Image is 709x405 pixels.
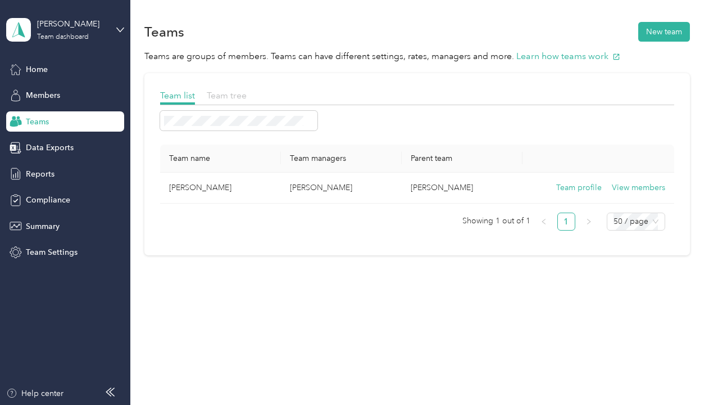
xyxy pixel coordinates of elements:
[207,90,247,101] span: Team tree
[290,182,393,194] p: [PERSON_NAME]
[556,182,602,194] button: Team profile
[402,145,522,173] th: Parent team
[516,49,620,64] button: Learn how teams work
[144,49,690,64] p: Teams are groups of members. Teams can have different settings, rates, managers and more.
[557,213,575,231] li: 1
[160,173,281,204] td: Shane Walden
[281,145,402,173] th: Team managers
[37,18,107,30] div: [PERSON_NAME]
[26,168,54,180] span: Reports
[26,116,49,128] span: Teams
[540,218,547,225] span: left
[612,182,665,194] button: View members
[26,194,70,206] span: Compliance
[580,213,598,231] li: Next Page
[26,64,48,75] span: Home
[26,89,60,101] span: Members
[26,142,74,154] span: Data Exports
[558,213,575,230] a: 1
[462,213,530,229] span: Showing 1 out of 1
[585,218,592,225] span: right
[613,213,658,230] span: 50 / page
[37,34,89,40] div: Team dashboard
[6,388,63,399] button: Help center
[160,90,195,101] span: Team list
[402,173,522,204] td: Matt Mumme
[26,246,78,258] span: Team Settings
[144,26,184,38] h1: Teams
[646,342,709,405] iframe: Everlance-gr Chat Button Frame
[26,220,60,232] span: Summary
[535,213,553,231] li: Previous Page
[160,145,281,173] th: Team name
[580,213,598,231] button: right
[638,22,690,42] button: New team
[535,213,553,231] button: left
[607,213,665,231] div: Page Size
